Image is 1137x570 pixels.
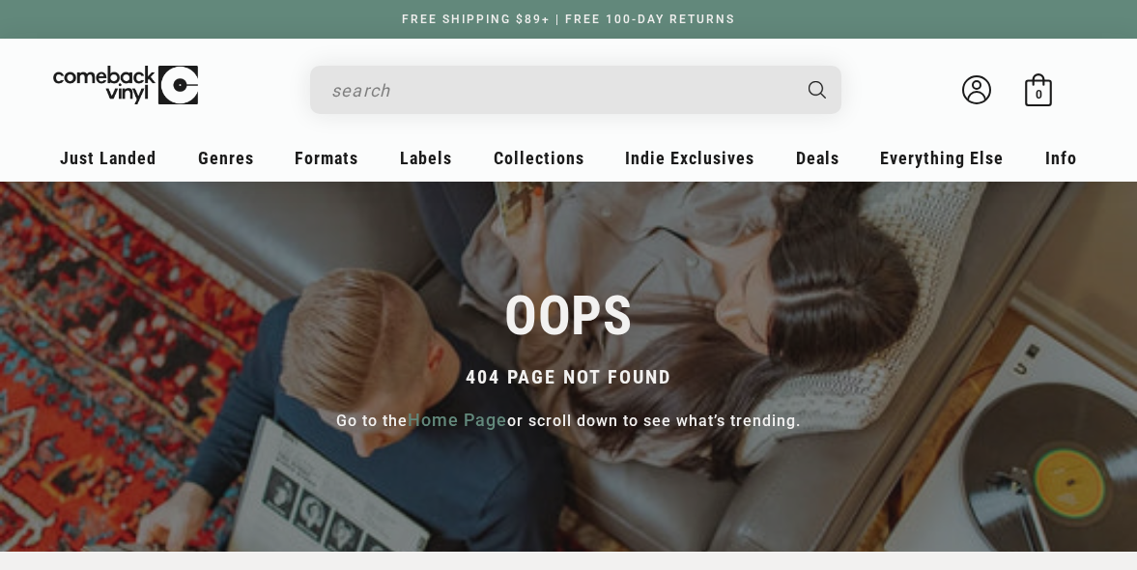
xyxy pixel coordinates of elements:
span: Info [1045,148,1077,168]
a: Home Page [408,407,507,433]
span: Formats [295,148,358,168]
a: FREE SHIPPING $89+ | FREE 100-DAY RETURNS [383,13,754,26]
span: Collections [494,148,584,168]
span: 0 [1036,87,1042,101]
p: Go to the or scroll down to see what’s trending. [10,407,1127,433]
span: Deals [796,148,839,168]
span: Just Landed [60,148,156,168]
div: Search [310,66,841,114]
span: Everything Else [880,148,1004,168]
h4: 404 PAGE NOT FOUND [10,367,1127,387]
h1: OOPS [10,284,1127,348]
button: Search [791,66,843,114]
input: search [331,71,789,110]
span: Indie Exclusives [625,148,754,168]
span: Labels [400,148,452,168]
span: Genres [198,148,254,168]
